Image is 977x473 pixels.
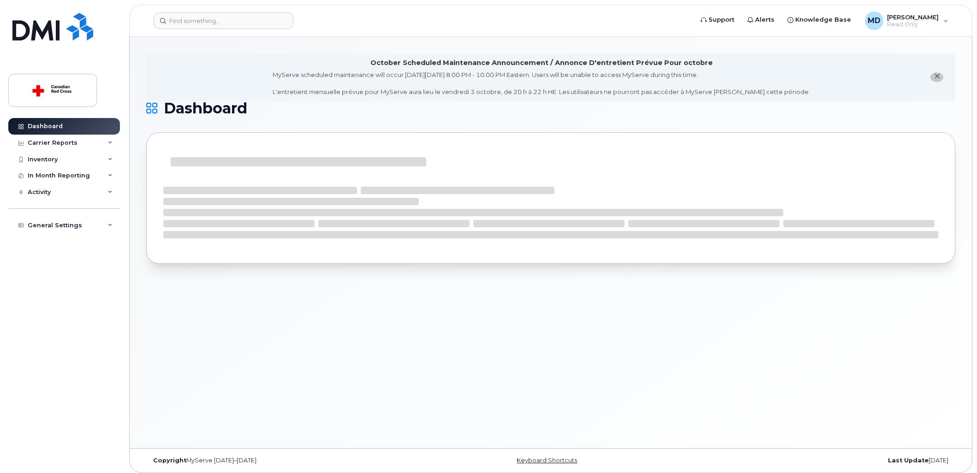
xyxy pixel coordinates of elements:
div: MyServe [DATE]–[DATE] [146,457,416,464]
strong: Copyright [153,457,186,464]
div: [DATE] [685,457,955,464]
span: Dashboard [164,101,247,115]
div: MyServe scheduled maintenance will occur [DATE][DATE] 8:00 PM - 10:00 PM Eastern. Users will be u... [273,71,810,96]
button: close notification [930,72,943,82]
strong: Last Update [888,457,929,464]
a: Keyboard Shortcuts [517,457,577,464]
div: October Scheduled Maintenance Announcement / Annonce D'entretient Prévue Pour octobre [370,58,713,68]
